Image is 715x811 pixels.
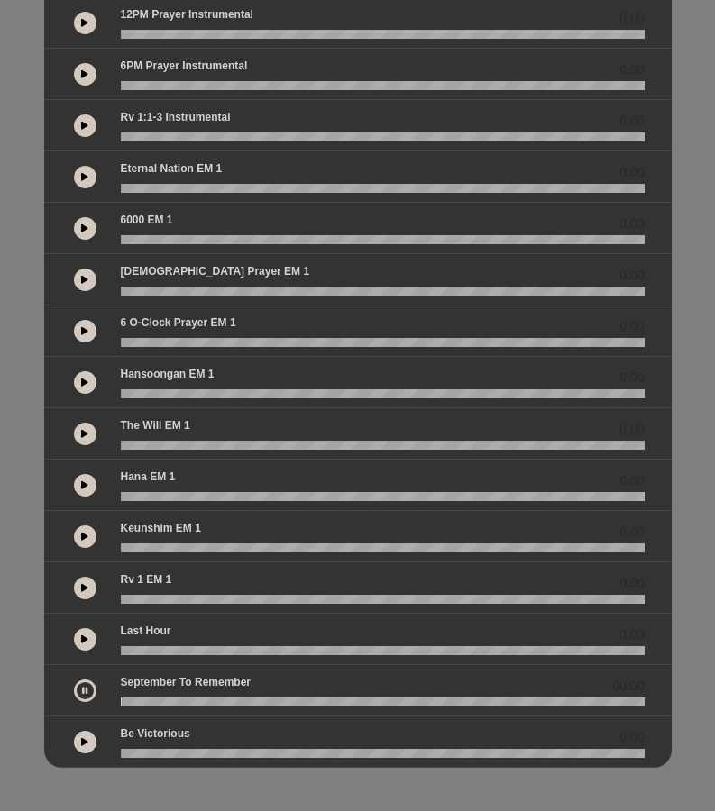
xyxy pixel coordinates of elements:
[619,420,644,439] span: 0.00
[619,163,644,182] span: 0.00
[121,623,171,639] p: Last Hour
[619,574,644,593] span: 0.00
[121,725,190,742] p: Be Victorious
[121,366,215,382] p: Hansoongan EM 1
[121,212,173,228] p: 6000 EM 1
[121,674,252,690] p: September to Remember
[619,471,644,490] span: 0.00
[619,214,644,233] span: 0.00
[121,58,248,74] p: 6PM Prayer Instrumental
[121,263,310,279] p: [DEMOGRAPHIC_DATA] prayer EM 1
[619,369,644,387] span: 0.00
[121,520,201,536] p: Keunshim EM 1
[121,109,231,125] p: Rv 1:1-3 Instrumental
[121,6,253,23] p: 12PM Prayer Instrumental
[121,314,236,331] p: 6 o-clock prayer EM 1
[121,417,190,433] p: The Will EM 1
[121,469,176,485] p: Hana EM 1
[121,571,172,588] p: Rv 1 EM 1
[619,266,644,285] span: 0.00
[619,317,644,336] span: 0.00
[619,112,644,131] span: 0.00
[612,677,644,696] span: 00:00
[619,728,644,747] span: 0.00
[619,523,644,542] span: 0.00
[619,9,644,28] span: 0.00
[121,160,223,177] p: Eternal Nation EM 1
[619,60,644,79] span: 0.00
[619,625,644,644] span: 0.00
